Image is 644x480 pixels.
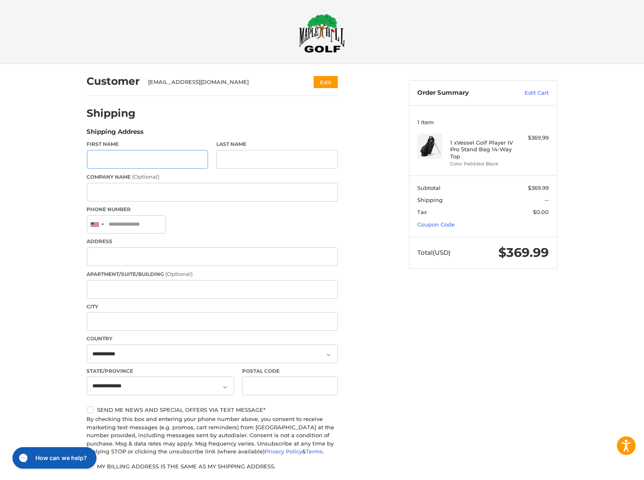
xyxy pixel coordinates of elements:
[417,197,443,203] span: Shipping
[87,206,338,213] label: Phone Number
[507,89,549,97] a: Edit Cart
[87,335,338,342] label: Country
[417,89,507,97] h3: Order Summary
[450,160,514,167] li: Color Pebbled Black
[306,448,323,455] a: Terms
[216,140,338,148] label: Last Name
[417,221,455,228] a: Coupon Code
[265,448,302,455] a: Privacy Policy
[166,271,193,277] small: (Optional)
[87,463,338,470] label: My billing address is the same as my shipping address.
[87,107,136,120] h2: Shipping
[87,127,144,140] legend: Shipping Address
[87,415,338,456] div: By checking this box and entering your phone number above, you consent to receive marketing text ...
[516,134,549,142] div: $369.99
[314,76,338,88] button: Edit
[87,238,338,245] label: Address
[242,367,338,375] label: Postal Code
[417,185,441,191] span: Subtotal
[87,75,140,88] h2: Customer
[450,139,514,160] h4: 1 x Vessel Golf Player IV Pro Stand Bag 14-Way Top
[299,14,345,53] img: Maple Hill Golf
[417,209,427,215] span: Tax
[87,140,208,148] label: First Name
[132,173,160,180] small: (Optional)
[148,78,297,86] div: [EMAIL_ADDRESS][DOMAIN_NAME]
[528,185,549,191] span: $369.99
[87,367,234,375] label: State/Province
[8,444,103,472] iframe: Gorgias live chat messenger
[498,245,549,260] span: $369.99
[87,173,338,181] label: Company Name
[87,270,338,278] label: Apartment/Suite/Building
[417,249,451,256] span: Total (USD)
[87,216,107,234] div: United States: +1
[545,197,549,203] span: --
[533,209,549,215] span: $0.00
[417,119,549,126] h3: 1 Item
[87,303,338,310] label: City
[87,406,338,413] label: Send me news and special offers via text message*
